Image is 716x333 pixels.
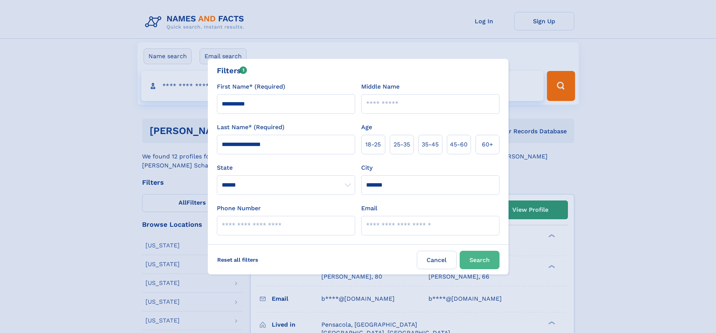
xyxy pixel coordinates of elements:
[212,251,263,269] label: Reset all filters
[217,204,261,213] label: Phone Number
[460,251,500,269] button: Search
[394,140,410,149] span: 25‑35
[217,123,285,132] label: Last Name* (Required)
[361,123,372,132] label: Age
[361,204,377,213] label: Email
[417,251,457,269] label: Cancel
[361,163,372,172] label: City
[482,140,493,149] span: 60+
[217,82,285,91] label: First Name* (Required)
[217,163,355,172] label: State
[365,140,381,149] span: 18‑25
[450,140,468,149] span: 45‑60
[361,82,400,91] label: Middle Name
[422,140,439,149] span: 35‑45
[217,65,247,76] div: Filters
